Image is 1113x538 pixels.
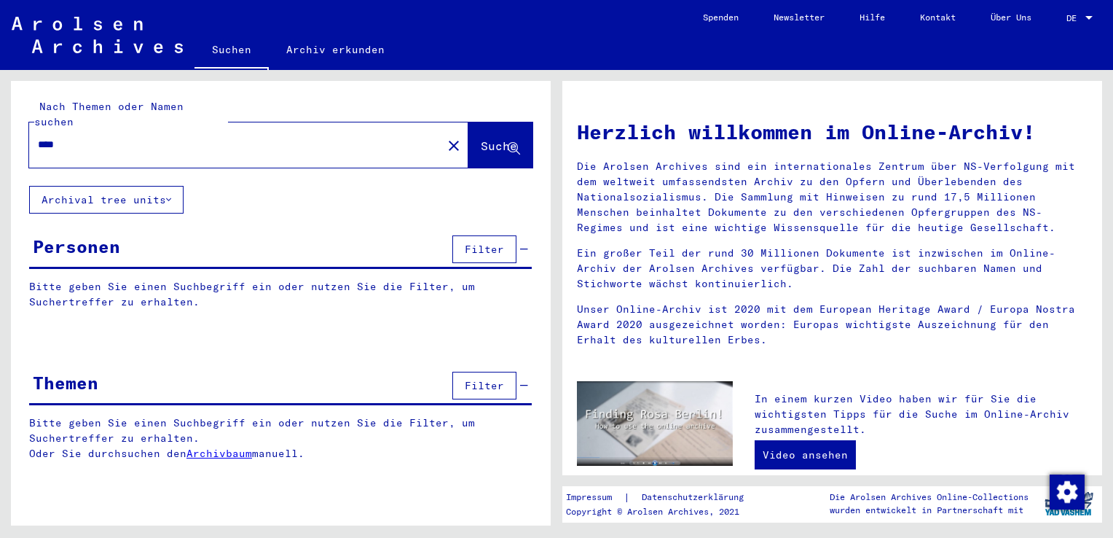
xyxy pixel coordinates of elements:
mat-icon: close [445,137,463,155]
a: Video ansehen [755,440,856,469]
p: Bitte geben Sie einen Suchbegriff ein oder nutzen Sie die Filter, um Suchertreffer zu erhalten. [29,279,532,310]
span: Filter [465,379,504,392]
a: Archiv erkunden [269,32,402,67]
a: Archivbaum [186,447,252,460]
p: Die Arolsen Archives sind ein internationales Zentrum über NS-Verfolgung mit dem weltweit umfasse... [577,159,1088,235]
a: Suchen [194,32,269,70]
span: DE [1066,13,1082,23]
p: Unser Online-Archiv ist 2020 mit dem European Heritage Award / Europa Nostra Award 2020 ausgezeic... [577,302,1088,348]
p: wurden entwickelt in Partnerschaft mit [830,504,1029,517]
button: Suche [468,122,532,168]
p: In einem kurzen Video haben wir für Sie die wichtigsten Tipps für die Suche im Online-Archiv zusa... [755,391,1088,437]
img: yv_logo.png [1042,486,1096,522]
button: Clear [439,130,468,160]
div: | [566,490,761,505]
span: Suche [481,139,517,153]
button: Filter [452,235,516,263]
p: Bitte geben Sie einen Suchbegriff ein oder nutzen Sie die Filter, um Suchertreffer zu erhalten. O... [29,416,532,461]
mat-label: Nach Themen oder Namen suchen [34,100,184,128]
p: Copyright © Arolsen Archives, 2021 [566,505,761,518]
a: Datenschutzerklärung [630,490,761,505]
span: Filter [465,243,504,256]
p: Die Arolsen Archives Online-Collections [830,491,1029,504]
div: Personen [33,233,120,260]
button: Archival tree units [29,186,184,214]
img: Arolsen_neg.svg [12,17,183,53]
img: Zustimmung ändern [1050,475,1085,510]
a: Impressum [566,490,624,505]
h1: Herzlich willkommen im Online-Archiv! [577,117,1088,147]
div: Themen [33,370,98,396]
p: Ein großer Teil der rund 30 Millionen Dokumente ist inzwischen im Online-Archiv der Arolsen Archi... [577,246,1088,292]
div: Zustimmung ändern [1049,474,1084,509]
button: Filter [452,372,516,399]
img: video.jpg [577,381,733,466]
